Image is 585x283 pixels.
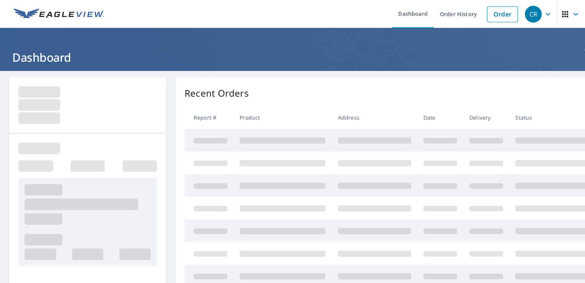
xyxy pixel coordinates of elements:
[332,106,417,129] th: Address
[234,106,332,129] th: Product
[417,106,463,129] th: Date
[487,6,518,22] a: Order
[14,8,104,20] img: EV Logo
[185,106,234,129] th: Report #
[525,6,542,23] div: CR
[185,86,249,100] p: Recent Orders
[9,49,576,65] h1: Dashboard
[463,106,509,129] th: Delivery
